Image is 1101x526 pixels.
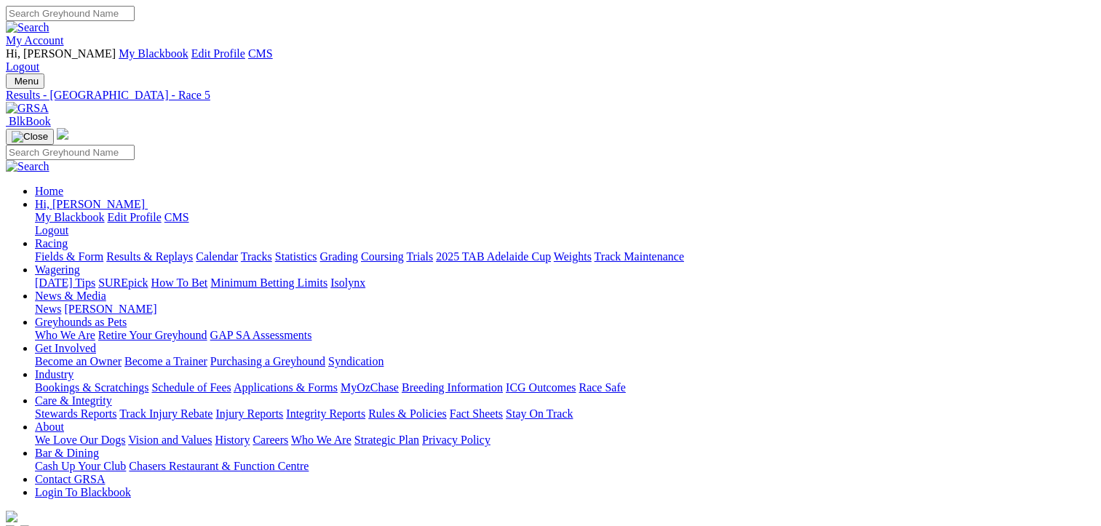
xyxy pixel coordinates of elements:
a: ICG Outcomes [506,381,576,394]
a: Track Maintenance [595,250,684,263]
img: logo-grsa-white.png [57,128,68,140]
div: Care & Integrity [35,407,1095,421]
button: Toggle navigation [6,129,54,145]
div: Bar & Dining [35,460,1095,473]
a: News [35,303,61,315]
a: Retire Your Greyhound [98,329,207,341]
input: Search [6,145,135,160]
span: Hi, [PERSON_NAME] [35,198,145,210]
a: Careers [253,434,288,446]
a: Strategic Plan [354,434,419,446]
a: MyOzChase [341,381,399,394]
a: Stay On Track [506,407,573,420]
a: Rules & Policies [368,407,447,420]
a: Wagering [35,263,80,276]
a: 2025 TAB Adelaide Cup [436,250,551,263]
a: Care & Integrity [35,394,112,407]
a: Logout [6,60,39,73]
img: GRSA [6,102,49,115]
a: How To Bet [151,276,208,289]
a: Purchasing a Greyhound [210,355,325,367]
a: [PERSON_NAME] [64,303,156,315]
a: Greyhounds as Pets [35,316,127,328]
a: Vision and Values [128,434,212,446]
a: Minimum Betting Limits [210,276,327,289]
input: Search [6,6,135,21]
div: My Account [6,47,1095,73]
a: Coursing [361,250,404,263]
a: Chasers Restaurant & Function Centre [129,460,309,472]
a: Results - [GEOGRAPHIC_DATA] - Race 5 [6,89,1095,102]
a: History [215,434,250,446]
a: Trials [406,250,433,263]
a: Schedule of Fees [151,381,231,394]
a: Syndication [328,355,383,367]
div: About [35,434,1095,447]
a: Become an Owner [35,355,122,367]
div: Racing [35,250,1095,263]
a: About [35,421,64,433]
a: Become a Trainer [124,355,207,367]
button: Toggle navigation [6,73,44,89]
a: Statistics [275,250,317,263]
div: News & Media [35,303,1095,316]
a: Calendar [196,250,238,263]
a: My Account [6,34,64,47]
a: Track Injury Rebate [119,407,212,420]
a: Who We Are [35,329,95,341]
img: Close [12,131,48,143]
a: CMS [248,47,273,60]
a: Racing [35,237,68,250]
a: Home [35,185,63,197]
a: Bookings & Scratchings [35,381,148,394]
a: Breeding Information [402,381,503,394]
a: Injury Reports [215,407,283,420]
span: BlkBook [9,115,51,127]
a: Race Safe [579,381,625,394]
img: Search [6,160,49,173]
a: [DATE] Tips [35,276,95,289]
div: Get Involved [35,355,1095,368]
a: Login To Blackbook [35,486,131,498]
a: Who We Are [291,434,351,446]
div: Hi, [PERSON_NAME] [35,211,1095,237]
div: Industry [35,381,1095,394]
div: Greyhounds as Pets [35,329,1095,342]
a: SUREpick [98,276,148,289]
a: Privacy Policy [422,434,490,446]
a: Integrity Reports [286,407,365,420]
span: Hi, [PERSON_NAME] [6,47,116,60]
a: Weights [554,250,592,263]
a: Fields & Form [35,250,103,263]
a: CMS [164,211,189,223]
a: Contact GRSA [35,473,105,485]
div: Wagering [35,276,1095,290]
a: Logout [35,224,68,236]
a: BlkBook [6,115,51,127]
a: Get Involved [35,342,96,354]
a: My Blackbook [119,47,188,60]
a: My Blackbook [35,211,105,223]
img: Search [6,21,49,34]
a: GAP SA Assessments [210,329,312,341]
img: logo-grsa-white.png [6,511,17,522]
a: Isolynx [330,276,365,289]
a: Edit Profile [191,47,245,60]
a: News & Media [35,290,106,302]
a: Applications & Forms [234,381,338,394]
a: Grading [320,250,358,263]
a: Bar & Dining [35,447,99,459]
a: Hi, [PERSON_NAME] [35,198,148,210]
a: Results & Replays [106,250,193,263]
a: Tracks [241,250,272,263]
a: Cash Up Your Club [35,460,126,472]
a: Fact Sheets [450,407,503,420]
a: Industry [35,368,73,380]
a: We Love Our Dogs [35,434,125,446]
span: Menu [15,76,39,87]
a: Stewards Reports [35,407,116,420]
a: Edit Profile [108,211,162,223]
